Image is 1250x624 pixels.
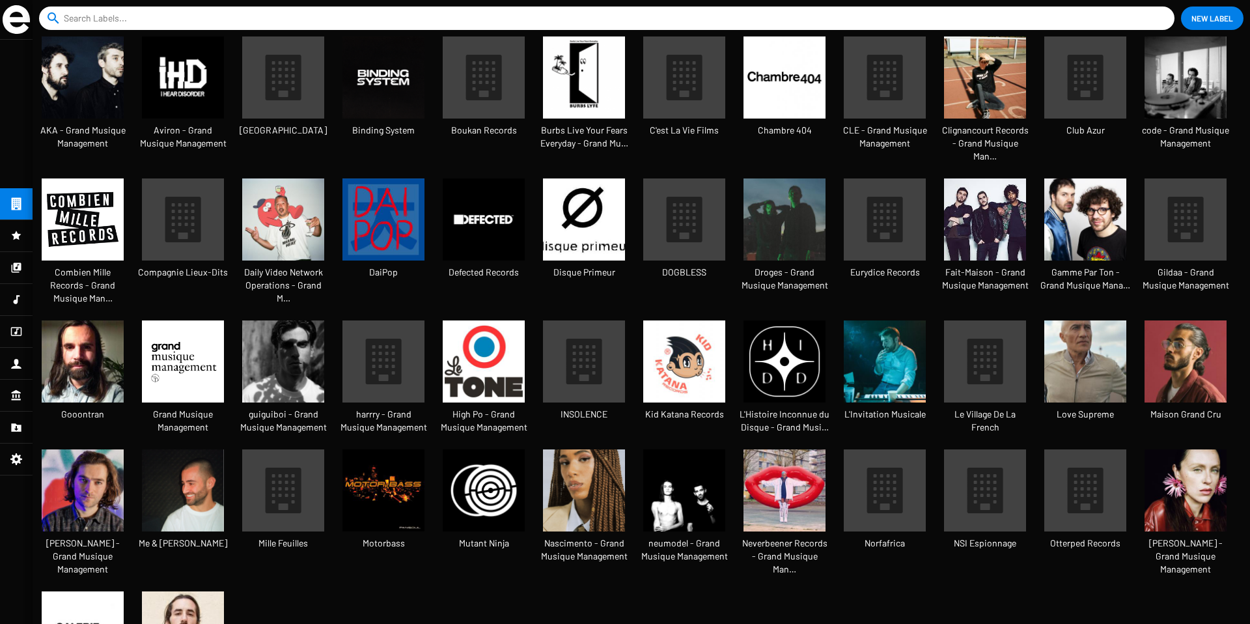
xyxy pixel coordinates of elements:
[333,449,434,565] a: Motorbass
[844,320,926,403] img: Bon-Voyage-Organisation---merci-de-crediter-Lionel-Rigal11.jpg
[534,408,634,421] span: INSOLENCE
[643,320,725,403] img: 0028544411_10.jpeg
[1035,320,1135,436] a: Love Supreme
[734,266,835,292] span: Droges - Grand Musique Management
[543,178,625,261] img: L-43574-1345722951-2832-jpeg.jpg
[534,320,634,436] a: INSOLENCE
[3,5,30,34] img: grand-sigle.svg
[935,178,1035,307] a: Fait-Maison - Grand Musique Management
[935,449,1035,565] a: NSI Espionnage
[333,537,434,550] span: Motorbass
[33,537,133,576] span: [PERSON_NAME] - Grand Musique Management
[743,320,826,403] img: HIDD_nb_500.jpg
[1181,7,1243,30] button: New Label
[835,178,935,294] a: Eurydice Records
[935,537,1035,550] span: NSI Espionnage
[1145,449,1227,532] img: 000419860025-1-%28merci-de-crediter-Pierre-Ange-Carlotti%29.jpg
[1035,36,1135,152] a: Club Azur
[64,7,1155,30] input: Search Labels...
[1035,537,1135,550] span: Otterped Records
[434,408,534,434] span: High Po - Grand Musique Management
[534,537,634,563] span: Nascimento - Grand Musique Management
[1135,537,1236,576] span: [PERSON_NAME] - Grand Musique Management
[1044,320,1126,403] img: 026-46-%28c%29-Merci-de-crediter-Emma-Le-Doyen_0.jpg
[333,320,434,449] a: harrry - Grand Musique Management
[835,449,935,565] a: Norfafrica
[534,266,634,279] span: Disque Primeur
[242,320,324,403] img: Guillaume_Ferran_credit_Clemence_Losfeld.jpeg
[133,266,233,279] span: Compagnie Lieux-Dits
[643,449,725,532] img: GHz2nKFQ.jpeg
[42,178,124,261] img: telechargement.png
[835,320,935,436] a: L'Invitation Musicale
[534,124,634,150] span: Burbs Live Your Fears Everyday - Grand Mu…
[1191,7,1233,30] span: New Label
[634,320,734,436] a: Kid Katana Records
[443,178,525,261] img: Defected-Records.jpg
[233,178,333,320] a: Daily Video Network Operations - Grand M…
[634,408,734,421] span: Kid Katana Records
[634,36,734,152] a: C'est La Vie Films
[1035,266,1135,292] span: Gamme Par Ton - Grand Musique Mana…
[1135,320,1236,436] a: Maison Grand Cru
[33,449,133,591] a: [PERSON_NAME] - Grand Musique Management
[142,36,224,119] img: profile-pic_0.jpg
[734,36,835,152] a: Chambre 404
[342,178,424,261] img: L-1382110-1512472918-6202-jpeg.jpg
[734,178,835,307] a: Droges - Grand Musique Management
[42,449,124,532] img: MATIAS_ENAUT_CREDIT-CLEMENT-HARPILLARD.jpeg
[743,36,826,119] img: 558072_670340176319958_459625778_n.jpeg
[935,124,1035,163] span: Clignancourt Records - Grand Musique Man…
[1035,124,1135,137] span: Club Azur
[935,36,1035,178] a: Clignancourt Records - Grand Musique Man…
[33,320,133,436] a: Gooontran
[944,36,1026,119] img: FAROE5.jpg
[1044,178,1126,261] img: Peur-Bleue-4.jpg
[233,266,333,305] span: Daily Video Network Operations - Grand M…
[534,36,634,165] a: Burbs Live Your Fears Everyday - Grand Mu…
[634,537,734,563] span: neumodel - Grand Musique Management
[133,36,233,165] a: Aviron - Grand Musique Management
[233,124,333,137] span: [GEOGRAPHIC_DATA]
[133,408,233,434] span: Grand Musique Management
[634,178,734,294] a: DOGBLESS
[434,124,534,137] span: Boukan Records
[835,408,935,421] span: L'Invitation Musicale
[46,10,61,26] mat-icon: search
[434,537,534,550] span: Mutant Ninja
[1135,266,1236,292] span: Gildaa - Grand Musique Management
[1135,449,1236,591] a: [PERSON_NAME] - Grand Musique Management
[835,537,935,550] span: Norfafrica
[543,36,625,119] img: BURBS-LYFE-LOGO-1.png
[835,124,935,150] span: CLE - Grand Musique Management
[835,36,935,165] a: CLE - Grand Musique Management
[133,320,233,449] a: Grand Musique Management
[233,449,333,565] a: Mille Feuilles
[734,537,835,576] span: Neverbeener Records - Grand Musique Man…
[743,178,826,261] img: Droges7-Ines-Karma.jpg
[1035,449,1135,565] a: Otterped Records
[534,178,634,294] a: Disque Primeur
[935,320,1035,449] a: Le Village De La French
[1035,178,1135,307] a: Gamme Par Ton - Grand Musique Mana…
[33,36,133,165] a: AKA - Grand Musique Management
[434,320,534,449] a: High Po - Grand Musique Management
[133,537,233,550] span: Me & [PERSON_NAME]
[944,178,1026,261] img: telechargement.jpeg
[434,449,534,565] a: Mutant Ninja
[133,124,233,150] span: Aviron - Grand Musique Management
[935,408,1035,434] span: Le Village De La French
[133,449,233,565] a: Me & [PERSON_NAME]
[443,449,525,532] img: unnamed.jpg
[33,124,133,150] span: AKA - Grand Musique Management
[333,408,434,434] span: harrry - Grand Musique Management
[434,266,534,279] span: Defected Records
[1035,408,1135,421] span: Love Supreme
[242,178,324,261] img: %28a-garder-pour-later%29-DVNO---CHTAH-%28merci-de-crediter-Matthieu-Couturier%29.jpg
[33,178,133,320] a: Combien Mille Records - Grand Musique Man…
[543,449,625,532] img: Yndi.jpg
[142,449,224,532] img: Capture-d-ecran-2023-03-16-a-13-57-15_0.png
[1145,36,1227,119] img: Argentique-NB.jpg
[33,266,133,305] span: Combien Mille Records - Grand Musique Man…
[142,320,224,403] img: telechargement-%281%29.png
